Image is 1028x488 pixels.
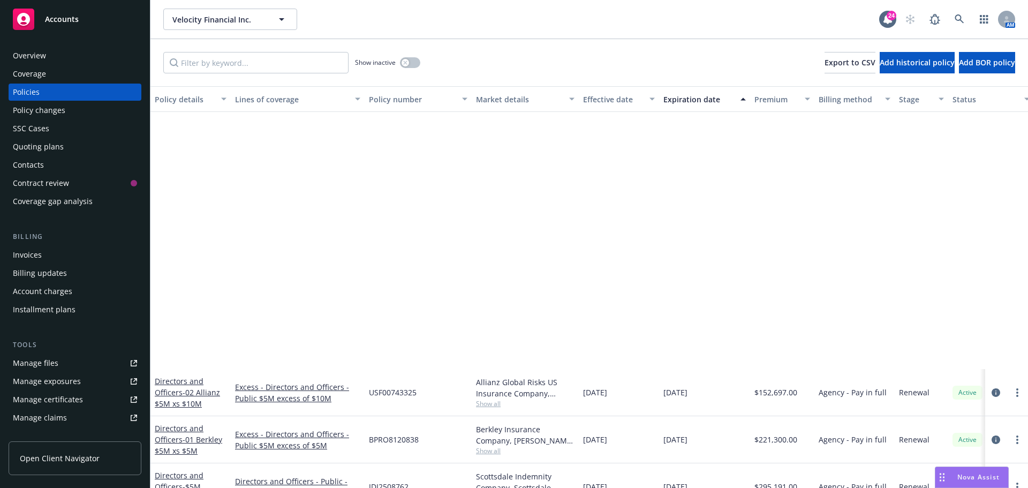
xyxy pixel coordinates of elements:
span: Open Client Navigator [20,453,100,464]
a: Policies [9,84,141,101]
a: circleInformation [989,433,1002,446]
a: Overview [9,47,141,64]
div: Overview [13,47,46,64]
a: SSC Cases [9,120,141,137]
button: Expiration date [659,86,750,112]
a: Contacts [9,156,141,174]
div: Market details [476,94,563,105]
a: Excess - Directors and Officers - Public $5M excess of $10M [235,381,360,404]
div: Berkley Insurance Company, [PERSON_NAME] Corporation, CRC Group [476,424,575,446]
a: Accounts [9,4,141,34]
div: Manage files [13,355,58,372]
a: Installment plans [9,301,141,318]
span: Show all [476,446,575,455]
a: Quoting plans [9,138,141,155]
div: Stage [899,94,932,105]
button: Export to CSV [825,52,875,73]
span: Renewal [899,387,929,398]
button: Premium [750,86,814,112]
div: Contract review [13,175,69,192]
a: Switch app [973,9,995,30]
input: Filter by keyword... [163,52,349,73]
div: Contacts [13,156,44,174]
span: BPRO8120838 [369,434,419,445]
button: Stage [895,86,948,112]
a: Excess - Directors and Officers - Public $5M excess of $5M [235,429,360,451]
button: Effective date [579,86,659,112]
a: Manage exposures [9,373,141,390]
span: Active [957,435,978,445]
a: Manage files [9,355,141,372]
span: Agency - Pay in full [819,387,887,398]
span: Add historical policy [880,57,955,67]
div: Expiration date [663,94,734,105]
span: Show inactive [355,58,396,67]
a: Start snowing [899,9,921,30]
div: Tools [9,340,141,350]
span: Agency - Pay in full [819,434,887,445]
span: Show all [476,399,575,408]
div: Lines of coverage [235,94,349,105]
span: Velocity Financial Inc. [172,14,265,25]
div: Allianz Global Risks US Insurance Company, Allianz, CRC Group [476,377,575,399]
button: Lines of coverage [231,86,365,112]
div: Effective date [583,94,643,105]
div: Status [953,94,1018,105]
div: Drag to move [935,467,949,487]
button: Nova Assist [935,467,1009,488]
div: Manage claims [13,409,67,426]
a: more [1011,433,1024,446]
div: Policy number [369,94,456,105]
div: Policy changes [13,102,65,119]
div: Account charges [13,283,72,300]
div: Premium [754,94,798,105]
div: Manage exposures [13,373,81,390]
span: Add BOR policy [959,57,1015,67]
button: Policy number [365,86,472,112]
button: Velocity Financial Inc. [163,9,297,30]
div: Installment plans [13,301,75,318]
a: Manage certificates [9,391,141,408]
span: Accounts [45,15,79,24]
a: Directors and Officers [155,423,222,456]
a: Search [949,9,970,30]
a: Directors and Officers [155,376,220,409]
span: - 01 Berkley $5M xs $5M [155,434,222,456]
span: [DATE] [663,387,687,398]
button: Billing method [814,86,895,112]
a: circleInformation [989,386,1002,399]
div: Quoting plans [13,138,64,155]
span: [DATE] [583,434,607,445]
a: Account charges [9,283,141,300]
div: Policy details [155,94,215,105]
a: Manage BORs [9,427,141,445]
div: Policies [13,84,40,101]
span: $152,697.00 [754,387,797,398]
a: Billing updates [9,265,141,282]
button: Policy details [150,86,231,112]
span: Export to CSV [825,57,875,67]
a: Coverage gap analysis [9,193,141,210]
span: $221,300.00 [754,434,797,445]
div: Manage BORs [13,427,63,445]
span: [DATE] [583,387,607,398]
span: Renewal [899,434,929,445]
span: USF00743325 [369,387,417,398]
div: Billing updates [13,265,67,282]
a: Invoices [9,246,141,264]
div: SSC Cases [13,120,49,137]
button: Add historical policy [880,52,955,73]
div: Manage certificates [13,391,83,408]
button: Add BOR policy [959,52,1015,73]
span: Active [957,388,978,397]
a: Report a Bug [924,9,946,30]
span: - 02 Allianz $5M xs $10M [155,387,220,409]
a: Policy changes [9,102,141,119]
a: Contract review [9,175,141,192]
div: Coverage gap analysis [13,193,93,210]
a: Coverage [9,65,141,82]
div: Billing [9,231,141,242]
div: 24 [887,11,896,20]
a: Manage claims [9,409,141,426]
